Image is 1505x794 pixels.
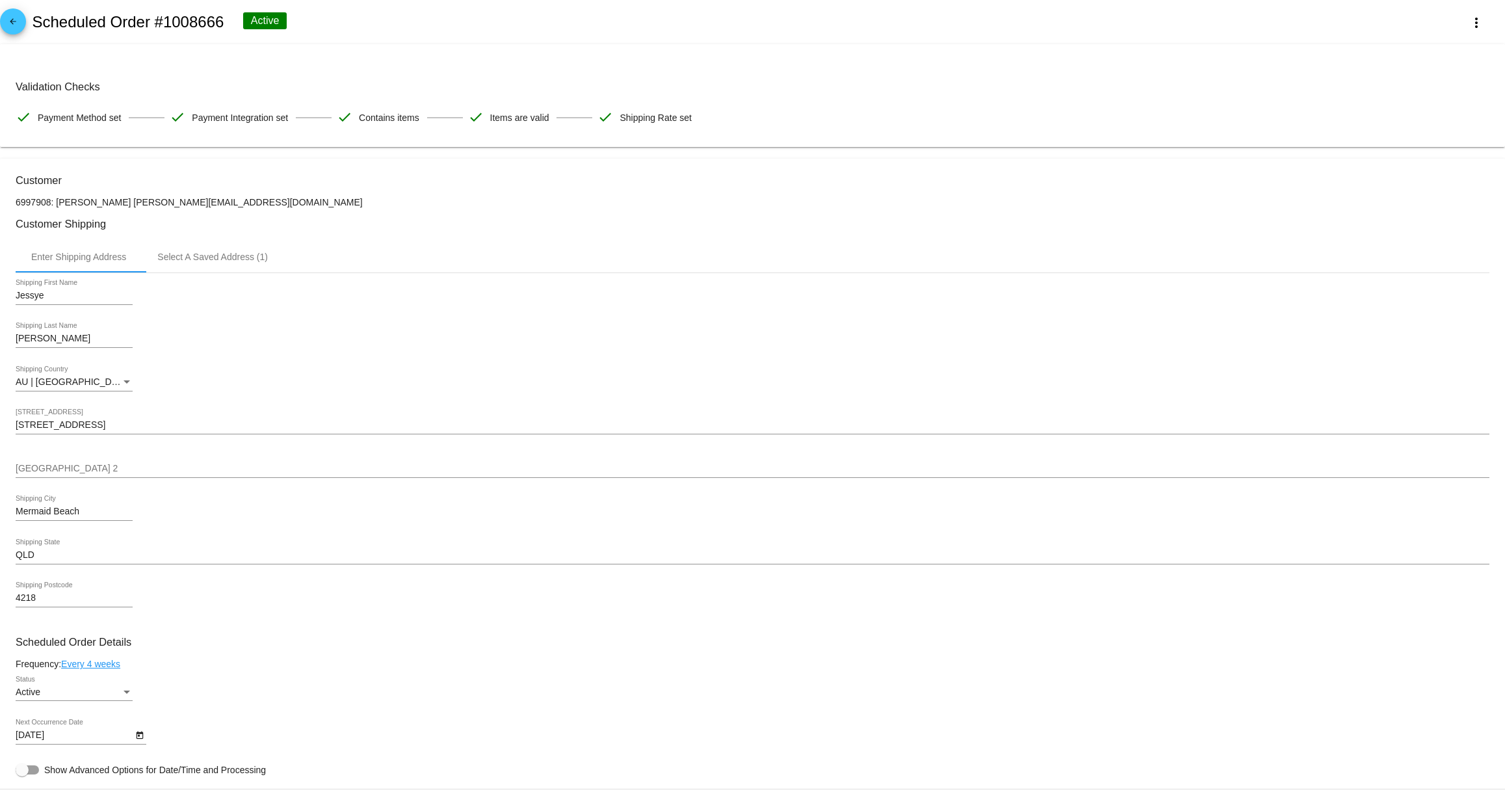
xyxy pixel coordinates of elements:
[1469,15,1484,31] mat-icon: more_vert
[16,174,1489,187] h3: Customer
[16,197,1489,207] p: 6997908: [PERSON_NAME] [PERSON_NAME][EMAIL_ADDRESS][DOMAIN_NAME]
[620,104,692,131] span: Shipping Rate set
[16,377,133,388] mat-select: Shipping Country
[38,104,121,131] span: Payment Method set
[359,104,419,131] span: Contains items
[490,104,549,131] span: Items are valid
[16,687,40,697] span: Active
[61,659,120,669] a: Every 4 weeks
[468,109,484,125] mat-icon: check
[16,507,133,517] input: Shipping City
[16,550,1489,561] input: Shipping State
[192,104,288,131] span: Payment Integration set
[133,728,146,741] button: Open calendar
[32,13,224,31] h2: Scheduled Order #1008666
[16,730,133,741] input: Next Occurrence Date
[16,659,1489,669] div: Frequency:
[31,252,126,262] div: Enter Shipping Address
[16,687,133,698] mat-select: Status
[157,252,268,262] div: Select A Saved Address (1)
[16,464,1489,474] input: Shipping Street 2
[16,291,133,301] input: Shipping First Name
[337,109,352,125] mat-icon: check
[16,109,31,125] mat-icon: check
[170,109,185,125] mat-icon: check
[16,81,1489,93] h3: Validation Checks
[16,420,1489,430] input: Shipping Street 1
[597,109,613,125] mat-icon: check
[44,763,266,776] span: Show Advanced Options for Date/Time and Processing
[243,12,287,29] div: Active
[16,377,131,387] span: AU | [GEOGRAPHIC_DATA]
[16,593,133,603] input: Shipping Postcode
[16,218,1489,230] h3: Customer Shipping
[16,636,1489,648] h3: Scheduled Order Details
[5,17,21,33] mat-icon: arrow_back
[16,334,133,344] input: Shipping Last Name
